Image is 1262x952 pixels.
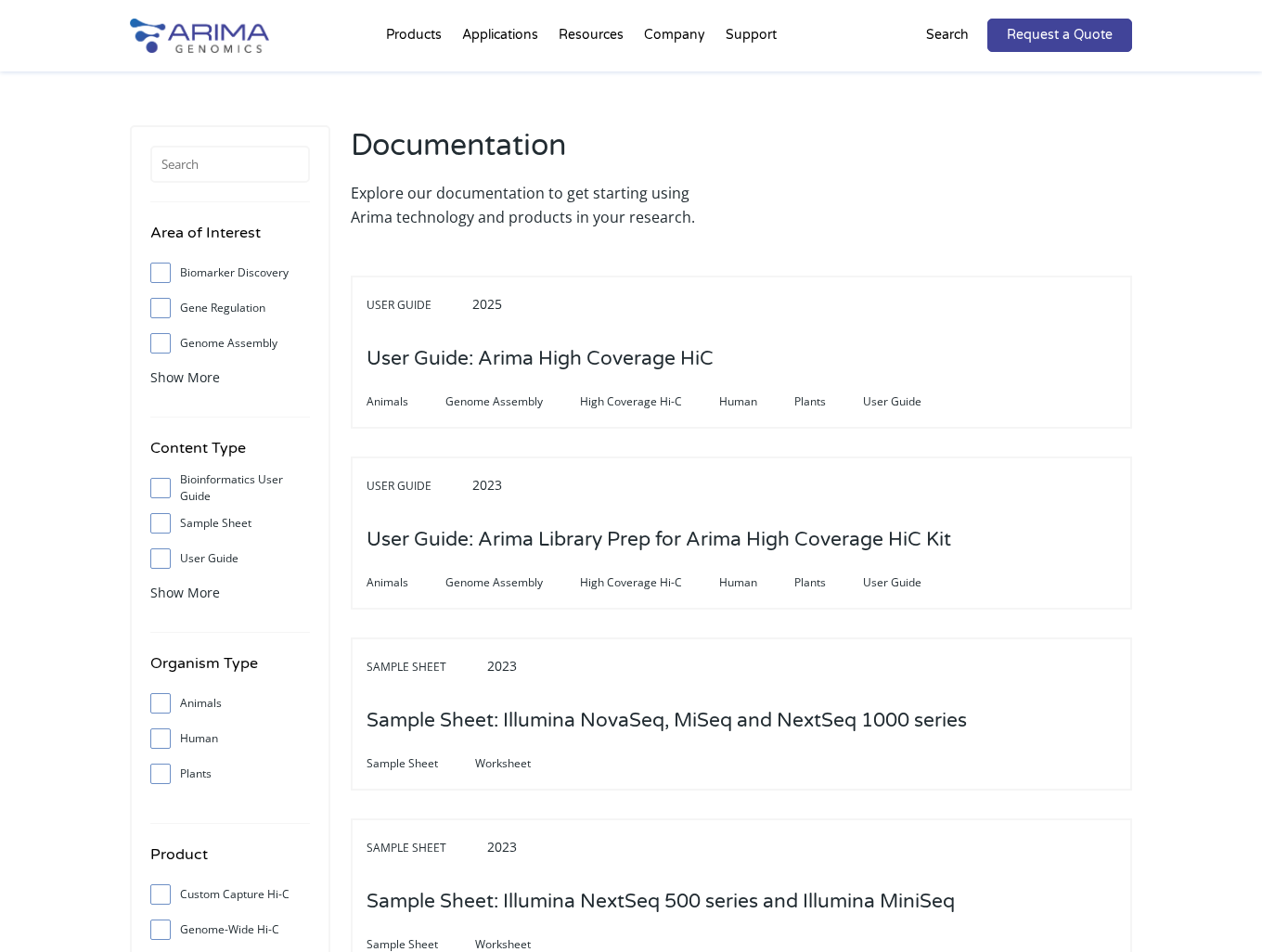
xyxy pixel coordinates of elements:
[150,368,220,386] span: Show More
[580,391,719,413] span: High Coverage Hi-C
[150,651,310,689] h4: Organism Type
[445,572,580,594] span: Genome Assembly
[150,725,310,753] label: Human
[580,572,719,594] span: High Coverage Hi-C
[487,838,517,856] span: 2023
[863,572,959,594] span: User Guide
[863,391,959,413] span: User Guide
[367,692,967,750] h3: Sample Sheet: Illumina NovaSeq, MiSeq and NextSeq 1000 series
[150,760,310,788] label: Plants
[150,146,310,183] input: Search
[150,294,310,322] label: Gene Regulation
[150,881,310,908] label: Custom Capture Hi-C
[475,753,568,775] span: Worksheet
[472,295,502,313] span: 2025
[487,657,517,675] span: 2023
[367,572,445,594] span: Animals
[150,509,310,537] label: Sample Sheet
[445,391,580,413] span: Genome Assembly
[794,391,863,413] span: Plants
[130,19,269,53] img: Arima-Genomics-logo
[472,476,502,494] span: 2023
[150,584,220,601] span: Show More
[150,221,310,259] h4: Area of Interest
[719,572,794,594] span: Human
[367,873,955,931] h3: Sample Sheet: Illumina NextSeq 500 series and Illumina MiniSeq
[367,349,714,369] a: User Guide: Arima High Coverage HiC
[987,19,1132,52] a: Request a Quote
[926,23,969,47] p: Search
[719,391,794,413] span: Human
[367,711,967,731] a: Sample Sheet: Illumina NovaSeq, MiSeq and NextSeq 1000 series
[367,511,951,569] h3: User Guide: Arima Library Prep for Arima High Coverage HiC Kit
[367,656,483,678] span: Sample Sheet
[367,530,951,550] a: User Guide: Arima Library Prep for Arima High Coverage HiC Kit
[367,475,469,497] span: User Guide
[367,837,483,859] span: Sample Sheet
[150,474,310,502] label: Bioinformatics User Guide
[794,572,863,594] span: Plants
[367,294,469,316] span: User Guide
[367,753,475,775] span: Sample Sheet
[150,545,310,572] label: User Guide
[351,181,732,229] p: Explore our documentation to get starting using Arima technology and products in your research.
[150,916,310,944] label: Genome-Wide Hi-C
[351,125,732,181] h2: Documentation
[367,330,714,388] h3: User Guide: Arima High Coverage HiC
[150,689,310,717] label: Animals
[150,436,310,474] h4: Content Type
[367,892,955,912] a: Sample Sheet: Illumina NextSeq 500 series and Illumina MiniSeq
[150,329,310,357] label: Genome Assembly
[150,843,310,881] h4: Product
[367,391,445,413] span: Animals
[150,259,310,287] label: Biomarker Discovery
